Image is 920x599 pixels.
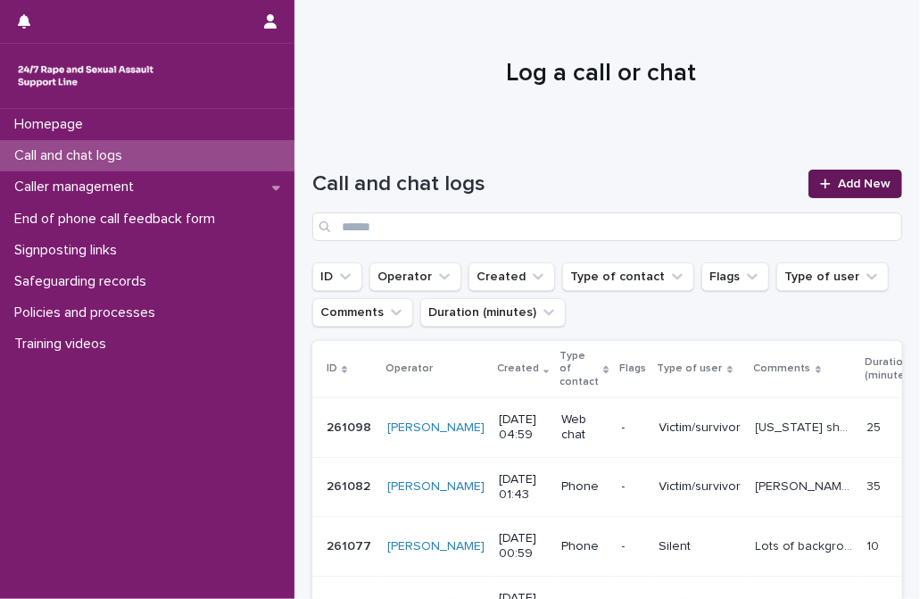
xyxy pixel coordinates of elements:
p: Call and chat logs [7,147,137,164]
p: Homepage [7,116,97,133]
h1: Call and chat logs [312,171,798,197]
button: Type of contact [562,262,694,291]
p: Training videos [7,336,120,353]
button: Duration (minutes) [420,298,566,327]
a: [PERSON_NAME] [387,539,485,554]
p: Operator [385,359,433,379]
p: Duration (minutes) [866,353,915,386]
p: Web chat [561,412,607,443]
p: Signposting links [7,242,131,259]
p: Safeguarding records [7,273,161,290]
p: Comments [754,359,811,379]
p: Georgia shared that she was sexually assaulted, and is considering making a report to the police.... [756,417,857,436]
p: - [622,479,645,495]
p: 10 [867,536,883,554]
p: Type of contact [559,346,599,392]
span: Add New [838,178,891,190]
p: Created [497,359,539,379]
p: [DATE] 04:59 [499,412,547,443]
button: Flags [701,262,769,291]
a: Add New [808,170,902,198]
input: Search [312,212,902,241]
p: 25 [867,417,885,436]
p: [DATE] 01:43 [499,472,547,503]
a: [PERSON_NAME] [387,420,485,436]
p: Silent [659,539,742,554]
p: Flags [620,359,647,379]
a: [PERSON_NAME] [387,479,485,495]
p: 261082 [327,476,374,495]
p: Phone [561,539,607,554]
p: Policies and processes [7,304,170,321]
p: - [622,420,645,436]
p: - [622,539,645,554]
p: 35 [867,476,885,495]
p: Victim/survivor [659,420,742,436]
p: Caller management [7,179,148,196]
h1: Log a call or chat [312,59,891,89]
p: ID [327,359,337,379]
button: ID [312,262,362,291]
p: Type of user [658,359,723,379]
p: [DATE] 00:59 [499,531,547,562]
p: 261098 [327,417,375,436]
p: Victim/survivor [659,479,742,495]
button: Type of user [776,262,889,291]
p: Phone [561,479,607,495]
p: Aisha shared that she experienced assault by penetration. We talked about consent and definitions... [756,476,857,495]
img: rhQMoQhaT3yELyF149Cw [14,58,157,94]
button: Comments [312,298,413,327]
p: End of phone call feedback form [7,211,229,228]
button: Created [468,262,555,291]
p: 261077 [327,536,375,554]
p: Lots of background noise and microphone noise - banging and clattering sounds, rustling sounds ag... [756,536,857,554]
button: Operator [369,262,461,291]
